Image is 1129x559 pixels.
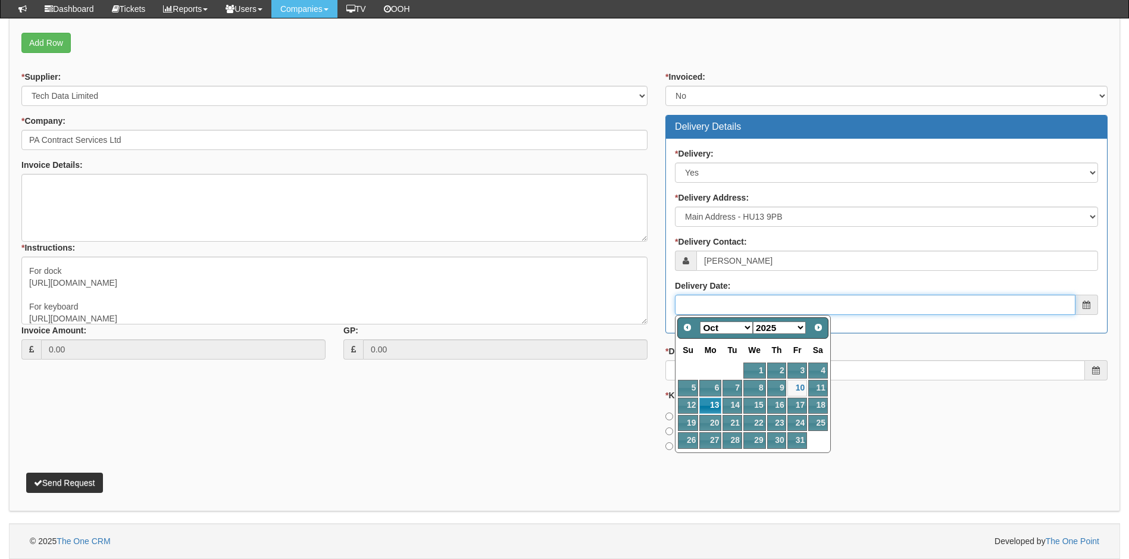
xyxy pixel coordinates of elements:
[787,432,806,448] a: 31
[743,398,766,414] a: 15
[723,398,742,414] a: 14
[723,415,742,431] a: 21
[26,473,103,493] button: Send Request
[57,536,110,546] a: The One CRM
[679,319,696,336] a: Prev
[787,398,806,414] a: 17
[21,115,65,127] label: Company:
[810,319,827,336] a: Next
[665,71,705,83] label: Invoiced:
[665,345,741,357] label: Date Required By:
[743,432,766,448] a: 29
[808,415,828,431] a: 25
[994,535,1099,547] span: Developed by
[665,413,673,420] input: From Kit Fund
[678,432,698,448] a: 26
[675,192,749,204] label: Delivery Address:
[678,380,698,396] a: 5
[814,323,823,332] span: Next
[723,380,742,396] a: 7
[787,363,806,379] a: 3
[748,345,761,355] span: Wednesday
[678,415,698,431] a: 19
[665,425,734,437] label: Check Kit Fund
[767,415,787,431] a: 23
[30,536,111,546] span: © 2025
[21,242,75,254] label: Instructions:
[723,432,742,448] a: 28
[675,148,714,160] label: Delivery:
[699,398,721,414] a: 13
[343,324,358,336] label: GP:
[1046,536,1099,546] a: The One Point
[21,33,71,53] a: Add Row
[683,323,692,332] span: Prev
[743,380,766,396] a: 8
[787,380,806,396] a: 10
[808,363,828,379] a: 4
[665,440,703,452] label: Invoice
[767,363,787,379] a: 2
[665,442,673,450] input: Invoice
[675,236,747,248] label: Delivery Contact:
[21,159,83,171] label: Invoice Details:
[699,432,721,448] a: 27
[728,345,737,355] span: Tuesday
[813,345,823,355] span: Saturday
[699,415,721,431] a: 20
[743,363,766,379] a: 1
[21,71,61,83] label: Supplier:
[772,345,782,355] span: Thursday
[808,398,828,414] a: 18
[808,380,828,396] a: 11
[787,415,806,431] a: 24
[665,389,705,401] label: Kit Fund:
[793,345,802,355] span: Friday
[675,121,1098,132] h3: Delivery Details
[705,345,717,355] span: Monday
[683,345,693,355] span: Sunday
[767,398,787,414] a: 16
[767,380,787,396] a: 9
[699,380,721,396] a: 6
[21,324,86,336] label: Invoice Amount:
[743,415,766,431] a: 22
[665,427,673,435] input: Check Kit Fund
[767,432,787,448] a: 30
[678,398,698,414] a: 12
[675,280,730,292] label: Delivery Date:
[665,410,730,422] label: From Kit Fund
